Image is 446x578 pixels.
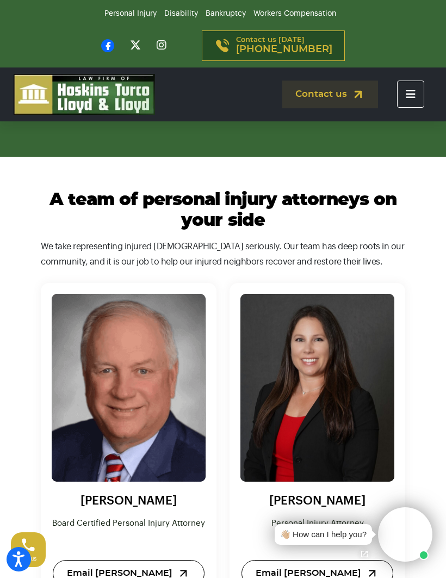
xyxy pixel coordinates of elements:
[41,189,405,231] h2: A team of personal injury attorneys on your side
[253,10,336,17] a: Workers Compensation
[397,81,424,108] button: Toggle navigation
[164,10,198,17] a: Disability
[240,518,394,544] p: Personal Injury Attorney
[353,543,376,565] a: Open chat
[52,294,206,482] img: Steve Hoskins
[14,74,155,115] img: logo
[236,44,332,55] span: [PHONE_NUMBER]
[236,36,332,55] p: Contact us [DATE]
[202,30,345,61] a: Contact us [DATE][PHONE_NUMBER]
[80,495,177,507] a: [PERSON_NAME]
[269,495,366,507] a: [PERSON_NAME]
[282,81,378,108] a: Contact us
[280,528,367,541] div: 👋🏼 How can I help you?
[104,10,157,17] a: Personal Injury
[52,518,206,544] p: Board Certified Personal Injury Attorney
[206,10,246,17] a: Bankruptcy
[41,239,405,269] p: We take representing injured [DEMOGRAPHIC_DATA] seriously. Our team has deep roots in our communi...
